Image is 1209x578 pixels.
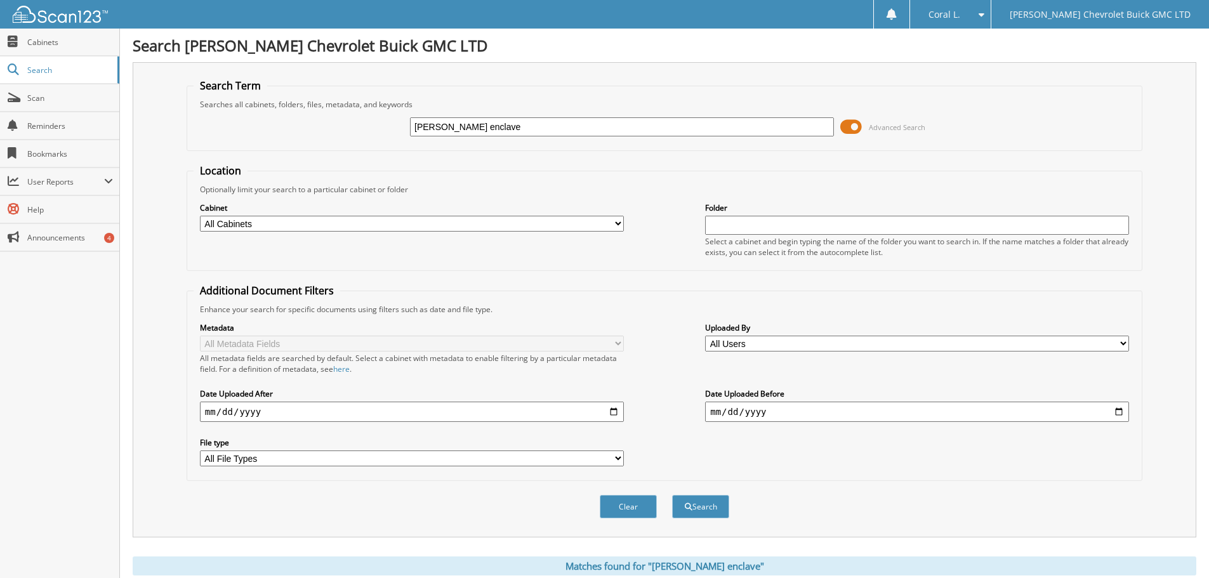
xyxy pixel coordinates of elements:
label: Date Uploaded After [200,388,624,399]
legend: Search Term [194,79,267,93]
div: All metadata fields are searched by default. Select a cabinet with metadata to enable filtering b... [200,353,624,374]
label: File type [200,437,624,448]
label: Cabinet [200,202,624,213]
div: Enhance your search for specific documents using filters such as date and file type. [194,304,1135,315]
span: Announcements [27,232,113,243]
div: Searches all cabinets, folders, files, metadata, and keywords [194,99,1135,110]
span: [PERSON_NAME] Chevrolet Buick GMC LTD [1010,11,1191,18]
div: 4 [104,233,114,243]
div: Matches found for "[PERSON_NAME] enclave" [133,556,1196,575]
label: Date Uploaded Before [705,388,1129,399]
legend: Additional Document Filters [194,284,340,298]
span: Reminders [27,121,113,131]
input: start [200,402,624,422]
input: end [705,402,1129,422]
span: Cabinets [27,37,113,48]
div: Optionally limit your search to a particular cabinet or folder [194,184,1135,195]
span: Advanced Search [869,122,925,132]
button: Clear [600,495,657,518]
button: Search [672,495,729,518]
legend: Location [194,164,248,178]
img: scan123-logo-white.svg [13,6,108,23]
label: Metadata [200,322,624,333]
span: Bookmarks [27,148,113,159]
a: here [333,364,350,374]
label: Uploaded By [705,322,1129,333]
span: Scan [27,93,113,103]
h1: Search [PERSON_NAME] Chevrolet Buick GMC LTD [133,35,1196,56]
div: Select a cabinet and begin typing the name of the folder you want to search in. If the name match... [705,236,1129,258]
span: Help [27,204,113,215]
span: Search [27,65,111,76]
span: User Reports [27,176,104,187]
span: Coral L. [928,11,960,18]
label: Folder [705,202,1129,213]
